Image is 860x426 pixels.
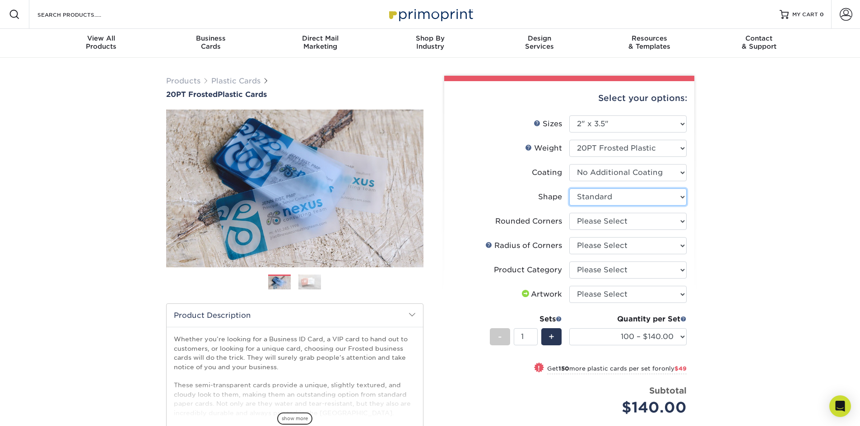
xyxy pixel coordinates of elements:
[375,34,485,50] div: Industry
[167,304,423,327] h2: Product Description
[485,34,595,50] div: Services
[211,77,260,85] a: Plastic Cards
[156,34,265,50] div: Cards
[485,240,562,251] div: Radius of Corners
[495,216,562,227] div: Rounded Corners
[166,77,200,85] a: Products
[547,365,687,374] small: Get more plastic cards per set for
[375,29,485,58] a: Shop ByIndustry
[569,314,687,325] div: Quantity per Set
[538,363,540,373] span: !
[649,385,687,395] strong: Subtotal
[166,90,423,99] h1: Plastic Cards
[46,34,156,50] div: Products
[498,330,502,344] span: -
[485,29,595,58] a: DesignServices
[166,90,218,99] span: 20PT Frosted
[494,265,562,275] div: Product Category
[265,34,375,50] div: Marketing
[534,119,562,129] div: Sizes
[674,365,687,372] span: $49
[298,274,321,290] img: Plastic Cards 02
[595,29,704,58] a: Resources& Templates
[37,9,125,20] input: SEARCH PRODUCTS.....
[46,29,156,58] a: View AllProducts
[485,34,595,42] span: Design
[156,29,265,58] a: BusinessCards
[490,314,562,325] div: Sets
[385,5,475,24] img: Primoprint
[820,11,824,18] span: 0
[46,34,156,42] span: View All
[156,34,265,42] span: Business
[525,143,562,154] div: Weight
[277,412,312,425] span: show more
[451,81,687,115] div: Select your options:
[595,34,704,42] span: Resources
[829,395,851,417] div: Open Intercom Messenger
[166,100,423,277] img: 20PT Frosted 01
[265,29,375,58] a: Direct MailMarketing
[265,34,375,42] span: Direct Mail
[661,365,687,372] span: only
[520,289,562,300] div: Artwork
[704,34,814,42] span: Contact
[595,34,704,50] div: & Templates
[576,397,687,418] div: $140.00
[704,34,814,50] div: & Support
[166,90,423,99] a: 20PT FrostedPlastic Cards
[792,11,818,18] span: MY CART
[538,192,562,202] div: Shape
[268,275,291,291] img: Plastic Cards 01
[549,330,554,344] span: +
[704,29,814,58] a: Contact& Support
[532,167,562,178] div: Coating
[375,34,485,42] span: Shop By
[558,365,569,372] strong: 150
